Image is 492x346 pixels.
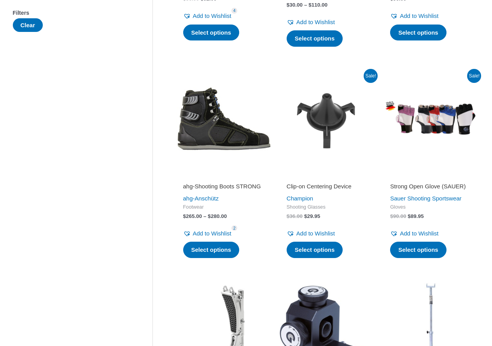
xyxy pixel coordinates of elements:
bdi: 265.00 [183,213,202,219]
iframe: Customer reviews powered by Trustpilot [390,172,472,181]
span: Sale! [467,69,481,83]
span: Add to Wishlist [400,230,438,237]
span: Add to Wishlist [400,12,438,19]
span: Sale! [364,69,378,83]
a: Select options for “Premium Open Glove (SAUER)” [390,25,446,41]
div: Filters [13,7,129,19]
a: Champion [287,195,313,202]
bdi: 29.95 [304,213,320,219]
bdi: 89.95 [408,213,424,219]
a: Select options for “Your Trainings Buddy” [183,25,240,41]
span: Add to Wishlist [193,230,231,237]
bdi: 280.00 [208,213,227,219]
span: $ [287,213,290,219]
span: $ [183,213,186,219]
bdi: 90.00 [390,213,406,219]
bdi: 30.00 [287,2,303,8]
span: 4 [231,8,238,14]
span: $ [287,2,290,8]
a: Sauer Shooting Sportswear [390,195,461,202]
iframe: Customer reviews powered by Trustpilot [183,172,265,181]
iframe: Customer reviews powered by Trustpilot [287,172,368,181]
bdi: 36.00 [287,213,303,219]
span: Gloves [390,204,472,211]
span: $ [208,213,211,219]
a: Add to Wishlist [183,11,231,21]
img: ahg-Shooting Boots STRONG [176,71,272,167]
span: Add to Wishlist [296,230,335,237]
img: Clip-on Centering Device [280,71,375,167]
img: Strong Open Glove (SAUER) [383,71,479,167]
a: Select options for “Knobloch Filter Lens for Clip-on-system” [287,30,343,47]
span: $ [304,213,307,219]
span: $ [390,213,393,219]
a: Select options for “Clip-on Centering Device” [287,242,343,258]
h2: Strong Open Glove (SAUER) [390,183,472,190]
span: – [304,2,307,8]
span: – [203,213,207,219]
span: Footwear [183,204,265,211]
h2: Clip-on Centering Device [287,183,368,190]
span: $ [408,213,411,219]
a: Add to Wishlist [390,228,438,239]
a: Strong Open Glove (SAUER) [390,183,472,193]
a: Add to Wishlist [287,228,335,239]
span: Shooting Glasses [287,204,368,211]
a: ahg-Shooting Boots STRONG [183,183,265,193]
button: Clear [13,18,43,32]
span: Add to Wishlist [193,12,231,19]
a: ahg-Anschütz [183,195,219,202]
a: Clip-on Centering Device [287,183,368,193]
a: Select options for “Strong Open Glove (SAUER)” [390,242,446,258]
h2: ahg-Shooting Boots STRONG [183,183,265,190]
a: Add to Wishlist [183,228,231,239]
span: Add to Wishlist [296,19,335,25]
bdi: 110.00 [308,2,327,8]
a: Select options for “ahg-Shooting Boots STRONG” [183,242,240,258]
a: Add to Wishlist [390,11,438,21]
span: 2 [231,225,238,231]
a: Add to Wishlist [287,17,335,28]
span: $ [308,2,312,8]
